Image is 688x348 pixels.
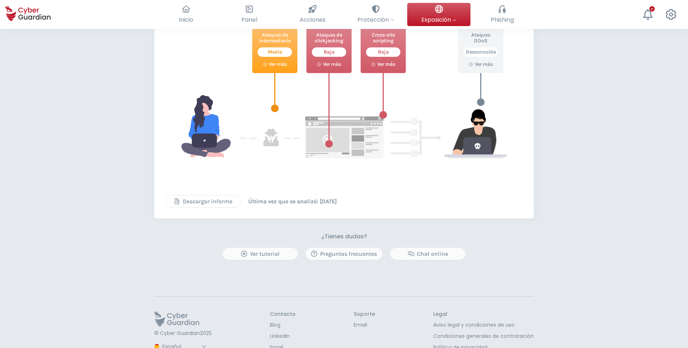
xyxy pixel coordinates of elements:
span: Protección [357,15,394,24]
button: Chat online [390,247,466,260]
div: Chat online [396,250,460,258]
p: © Cyber Guardian 2025 [154,330,212,337]
span: Acciones [300,15,326,24]
button: Preguntas frecuentes [305,247,383,260]
span: Phishing [491,15,514,24]
h3: Soporte [354,311,375,318]
div: Media [258,47,292,57]
a: Aviso legal y condiciones de uso [433,321,534,329]
button: Descargar informe [165,195,241,208]
div: Preguntas frecuentes [311,250,377,258]
button: Acciones [281,3,344,26]
div: Desconocida [464,47,498,57]
button: Phishing [470,3,534,26]
div: Última vez que se analizó: [DATE] [248,197,337,206]
div: + [649,6,655,12]
button: Ver tutorial [222,247,298,260]
p: Ver más [323,61,341,68]
p: Ver más [269,61,287,68]
div: Baja [366,47,400,57]
a: Condiciones generales de contratación [433,332,534,340]
p: Ataques de intermediario [258,32,292,44]
button: Inicio [154,3,218,26]
button: Exposición [407,3,470,26]
img: hacker-svg [181,95,507,158]
span: Exposición [421,15,456,24]
p: Ataques de clickjacking [312,32,346,44]
button: Panel [218,3,281,26]
div: Baja [312,47,346,57]
h3: Contacto [270,311,296,318]
p: Ver más [377,61,395,68]
a: Email [354,321,375,329]
button: Protección [344,3,407,26]
div: Descargar informe [171,197,235,206]
div: Ver tutorial [228,250,292,258]
p: Cross-site scripting [366,32,400,44]
span: Inicio [179,15,193,24]
h3: Legal [433,311,534,318]
h3: ¿Tienes dudas? [321,233,367,240]
p: Ver más [475,61,493,68]
a: LinkedIn [270,332,296,340]
p: Ataques DDoS [464,32,498,44]
span: Panel [241,15,257,24]
a: Blog [270,321,296,329]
